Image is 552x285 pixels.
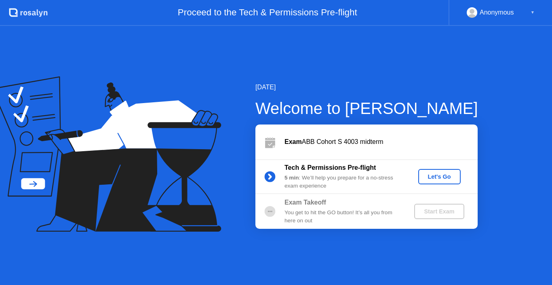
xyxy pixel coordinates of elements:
[414,204,464,219] button: Start Exam
[255,82,478,92] div: [DATE]
[417,208,461,215] div: Start Exam
[531,7,535,18] div: ▼
[480,7,514,18] div: Anonymous
[284,175,299,181] b: 5 min
[284,138,302,145] b: Exam
[421,173,457,180] div: Let's Go
[284,137,478,147] div: ABB Cohort S 4003 midterm
[284,174,401,190] div: : We’ll help you prepare for a no-stress exam experience
[284,209,401,225] div: You get to hit the GO button! It’s all you from here on out
[418,169,461,184] button: Let's Go
[255,96,478,120] div: Welcome to [PERSON_NAME]
[284,199,326,206] b: Exam Takeoff
[284,164,376,171] b: Tech & Permissions Pre-flight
